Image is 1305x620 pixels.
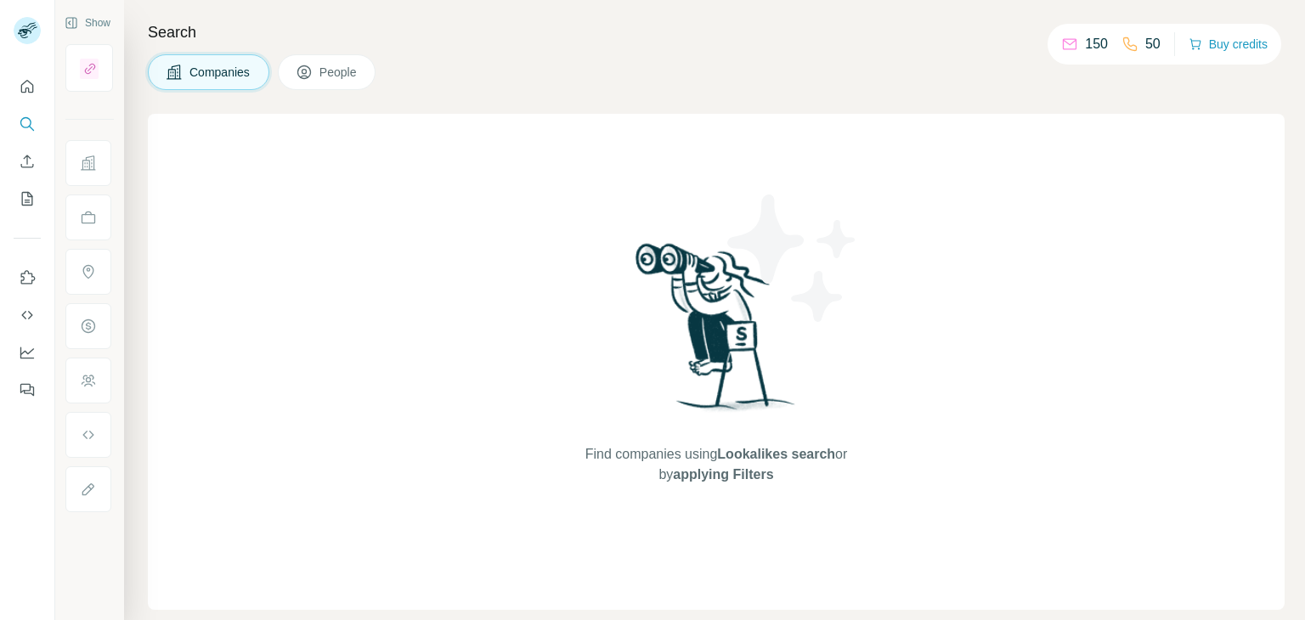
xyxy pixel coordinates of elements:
p: 50 [1145,34,1161,54]
button: Use Surfe on LinkedIn [14,262,41,293]
p: 150 [1085,34,1108,54]
button: Use Surfe API [14,300,41,330]
span: Lookalikes search [717,447,835,461]
button: Search [14,109,41,139]
button: Show [53,10,122,36]
h4: Search [148,20,1285,44]
button: Quick start [14,71,41,102]
button: My lists [14,183,41,214]
span: applying Filters [673,467,773,482]
img: Surfe Illustration - Stars [716,182,869,335]
button: Dashboard [14,337,41,368]
span: Find companies using or by [580,444,852,485]
button: Feedback [14,375,41,405]
img: Surfe Illustration - Woman searching with binoculars [628,239,805,428]
button: Buy credits [1189,32,1268,56]
span: Companies [189,64,251,81]
span: People [319,64,359,81]
button: Enrich CSV [14,146,41,177]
